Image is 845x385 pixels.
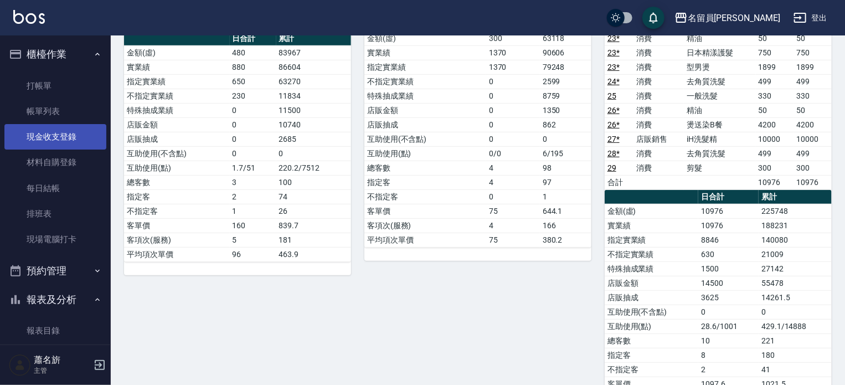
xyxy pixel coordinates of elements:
button: 登出 [789,8,832,28]
td: 140080 [759,233,832,247]
td: 10000 [756,132,794,146]
td: 特殊抽成業績 [605,261,698,276]
td: 10 [698,333,759,348]
button: 預約管理 [4,256,106,285]
td: 0 [540,132,591,146]
th: 累計 [276,32,351,46]
td: 10976 [794,175,832,189]
td: 1 [540,189,591,204]
td: 客項次(服務) [364,218,486,233]
td: 0 [486,74,540,89]
td: 2 [698,362,759,377]
td: 平均項次單價 [364,233,486,247]
button: 報表及分析 [4,285,106,314]
td: 消費 [633,146,684,161]
a: 現場電腦打卡 [4,227,106,252]
td: 181 [276,233,351,247]
td: 839.7 [276,218,351,233]
td: 金額(虛) [124,45,230,60]
a: 打帳單 [4,73,106,99]
td: 日本精漾護髮 [684,45,755,60]
td: 店販金額 [364,103,486,117]
td: 1899 [794,60,832,74]
td: 330 [794,89,832,103]
td: 480 [230,45,276,60]
td: 221 [759,333,832,348]
td: 75 [486,204,540,218]
a: 帳單列表 [4,99,106,124]
td: 499 [756,146,794,161]
td: 1350 [540,103,591,117]
td: 平均項次單價 [124,247,230,261]
td: 總客數 [605,333,698,348]
td: 300 [794,161,832,175]
td: 300 [486,31,540,45]
td: 166 [540,218,591,233]
td: 型男燙 [684,60,755,74]
td: 指定客 [124,189,230,204]
td: 10976 [698,218,759,233]
td: 0 [486,132,540,146]
td: 27142 [759,261,832,276]
td: 14261.5 [759,290,832,305]
td: 4 [486,175,540,189]
p: 主管 [34,366,90,376]
td: 指定客 [364,175,486,189]
td: 消費 [633,60,684,74]
a: 29 [607,163,616,172]
td: 實業績 [364,45,486,60]
td: 11500 [276,103,351,117]
td: 2 [230,189,276,204]
td: iH洗髮精 [684,132,755,146]
td: 21009 [759,247,832,261]
td: 499 [794,146,832,161]
td: 0 [230,103,276,117]
td: 去角質洗髮 [684,146,755,161]
td: 50 [794,103,832,117]
td: 644.1 [540,204,591,218]
td: 4200 [794,117,832,132]
td: 1 [230,204,276,218]
td: 消費 [633,103,684,117]
td: 總客數 [124,175,230,189]
td: 1370 [486,45,540,60]
td: 220.2/7512 [276,161,351,175]
th: 日合計 [698,190,759,204]
td: 互助使用(點) [605,319,698,333]
td: 300 [756,161,794,175]
td: 90606 [540,45,591,60]
td: 3625 [698,290,759,305]
td: 特殊抽成業績 [124,103,230,117]
td: 消費 [633,74,684,89]
button: 櫃檯作業 [4,40,106,69]
td: 消費 [633,161,684,175]
td: 630 [698,247,759,261]
td: 63270 [276,74,351,89]
td: 26 [276,204,351,218]
a: 25 [607,91,616,100]
img: Logo [13,10,45,24]
td: 3 [230,175,276,189]
td: 1500 [698,261,759,276]
td: 98 [540,161,591,175]
td: 5 [230,233,276,247]
td: 225748 [759,204,832,218]
td: 不指定實業績 [364,74,486,89]
td: 50 [756,103,794,117]
td: 8846 [698,233,759,247]
td: 74 [276,189,351,204]
td: 0 [230,117,276,132]
td: 429.1/14888 [759,319,832,333]
td: 330 [756,89,794,103]
td: 店販抽成 [364,117,486,132]
td: 650 [230,74,276,89]
td: 金額(虛) [364,31,486,45]
td: 50 [794,31,832,45]
td: 店販銷售 [633,132,684,146]
td: 0 [486,189,540,204]
td: 消費 [633,89,684,103]
td: 160 [230,218,276,233]
td: 11834 [276,89,351,103]
td: 4 [486,218,540,233]
td: 消費 [633,31,684,45]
